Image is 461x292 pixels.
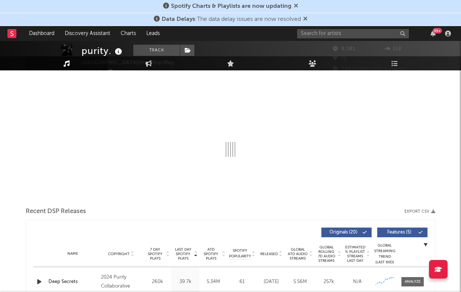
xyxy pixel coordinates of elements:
[171,3,292,9] span: Spotify Charts & Playlists are now updating
[60,26,115,41] a: Discovery Assistant
[433,28,442,34] div: 99 +
[404,209,435,214] button: Export CSV
[26,207,86,216] span: Recent DSP Releases
[260,252,278,256] span: Released
[373,243,396,265] div: Global Streaming Trend (Last 60D)
[333,47,355,51] span: 8,581
[133,45,180,56] button: Track
[145,247,165,261] span: 7 Day Spotify Plays
[321,228,372,237] button: Originals(20)
[287,247,308,261] span: Global ATD Audio Streams
[145,278,169,286] div: 260k
[101,273,142,291] div: 2024 Purity Collaborative
[201,278,225,286] div: 5.34M
[48,278,97,286] a: Deep Secrets
[326,230,360,235] span: Originals ( 20 )
[303,16,308,22] span: Dismiss
[24,26,60,41] a: Dashboard
[141,26,165,41] a: Leads
[115,26,141,41] a: Charts
[82,45,124,57] div: purity.
[294,3,298,9] span: Dismiss
[377,228,427,237] button: Features(5)
[201,247,221,261] span: ATD Spotify Plays
[259,278,284,286] div: [DATE]
[345,245,365,263] span: Estimated % Playlist Streams Last Day
[162,16,195,22] span: Data Delays
[287,278,312,286] div: 5.56M
[48,251,97,257] div: Name
[384,47,401,51] span: 118
[162,16,301,22] span: : The data delay issues are now resolved
[229,278,255,286] div: 61
[229,248,251,259] span: Spotify Popularity
[345,278,370,286] div: N/A
[173,278,197,286] div: 39.7k
[173,247,193,261] span: Last Day Spotify Plays
[382,230,416,235] span: Features ( 5 )
[316,278,341,286] div: 257k
[130,69,143,79] button: Edit
[430,31,436,36] button: 99+
[297,29,409,38] input: Search for artists
[316,245,337,263] span: Global Rolling 7D Audio Streams
[108,252,130,256] span: Copyright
